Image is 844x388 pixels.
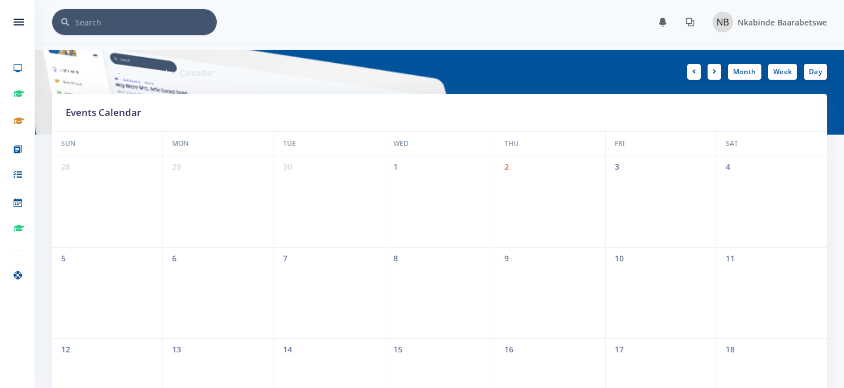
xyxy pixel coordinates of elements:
[52,339,162,360] span: 12
[713,12,733,32] img: Image placeholder
[274,339,384,360] span: 14
[52,156,162,177] span: 28
[172,139,188,148] span: Mon
[52,63,88,80] h6: [DATE]
[75,9,217,35] input: Search
[504,139,519,148] span: Thu
[768,64,797,80] a: Week
[283,139,296,148] span: Tue
[615,139,625,148] span: Fri
[274,248,384,269] span: 7
[125,67,168,78] a: Dashboard
[384,248,495,269] span: 8
[495,156,606,177] span: 2
[393,139,409,148] span: Wed
[728,64,761,80] a: Month
[163,339,273,360] span: 13
[52,248,162,269] span: 5
[495,339,606,360] span: 16
[717,339,827,360] span: 18
[717,248,827,269] span: 11
[726,139,738,148] span: Sat
[168,67,214,79] li: Calendar
[163,156,273,177] span: 29
[163,248,273,269] span: 6
[704,10,827,35] a: Image placeholder Nkabinde Baarabetswe
[104,67,214,79] nav: breadcrumb
[717,156,827,177] span: 4
[606,339,716,360] span: 17
[384,156,495,177] span: 1
[606,156,716,177] span: 3
[384,339,495,360] span: 15
[606,248,716,269] span: 10
[804,64,827,80] a: Day
[274,156,384,177] span: 30
[738,17,827,28] span: Nkabinde Baarabetswe
[61,139,75,148] span: Sun
[495,248,606,269] span: 9
[66,105,813,120] h5: Events Calendar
